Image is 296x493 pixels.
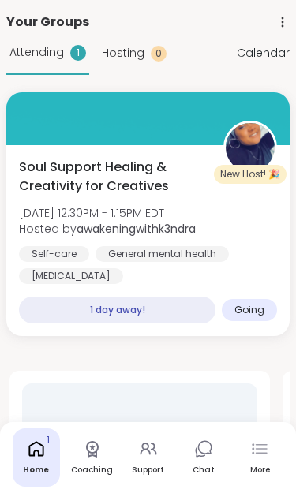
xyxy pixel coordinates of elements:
[237,45,290,62] span: Calendar
[19,268,123,284] div: [MEDICAL_DATA]
[214,165,287,184] div: New Host! 🎉
[70,45,86,61] div: 1
[69,428,116,487] a: Coaching
[19,246,89,262] div: Self-care
[181,428,228,487] a: Chat
[226,123,275,172] img: awakeningwithk3ndra
[132,465,164,476] div: Support
[19,158,206,196] span: Soul Support Healing & Creativity for Creatives
[19,297,215,323] div: 1 day away!
[77,221,196,237] b: awakeningwithk3ndra
[151,46,167,62] div: 0
[9,44,64,61] span: Attending
[250,465,270,476] div: More
[234,304,264,316] span: Going
[96,246,229,262] div: General mental health
[125,428,172,487] a: Support
[102,45,144,62] span: Hosting
[19,205,196,221] span: [DATE] 12:30PM - 1:15PM EDT
[19,221,196,237] span: Hosted by
[6,13,89,32] span: Your Groups
[193,465,215,476] div: Chat
[71,465,113,476] div: Coaching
